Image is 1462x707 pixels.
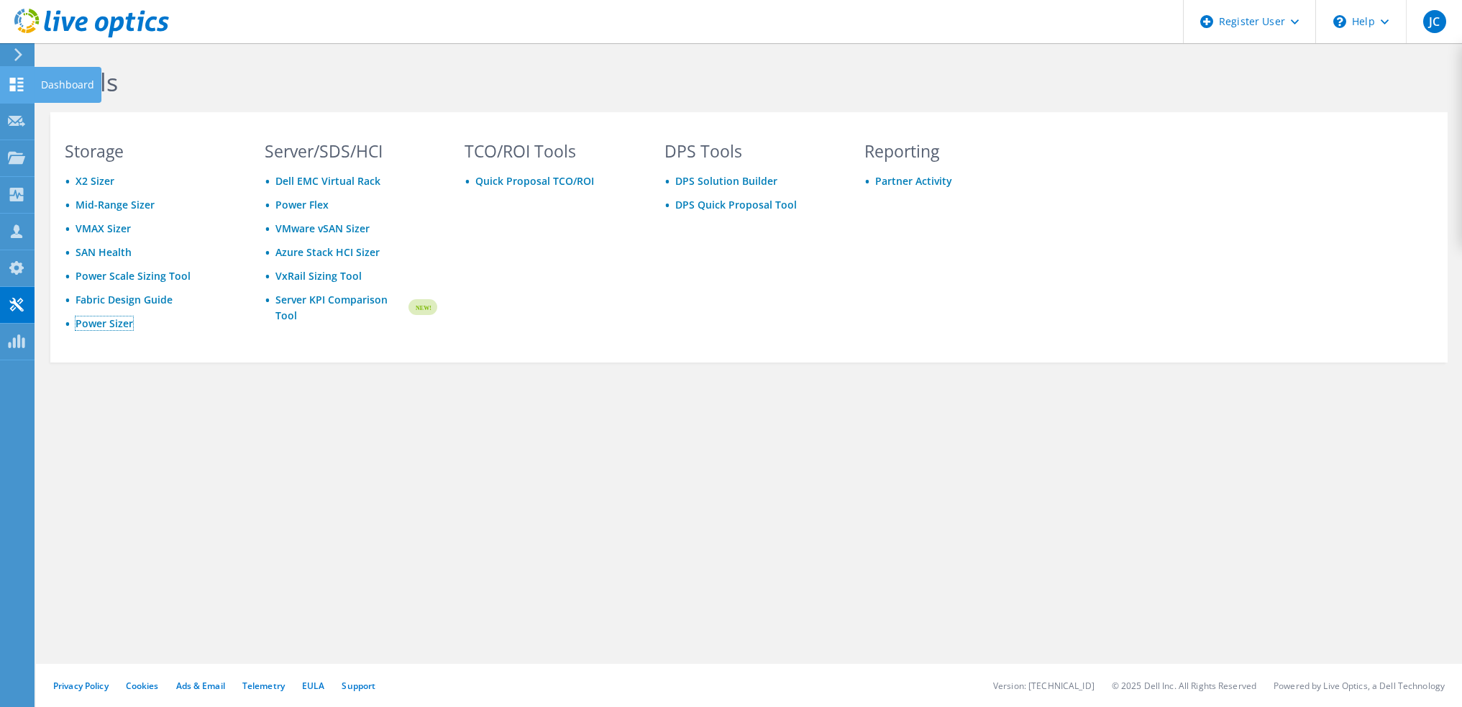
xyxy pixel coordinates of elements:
[242,680,285,692] a: Telemetry
[275,174,380,188] a: Dell EMC Virtual Rack
[275,292,406,324] a: Server KPI Comparison Tool
[1274,680,1445,692] li: Powered by Live Optics, a Dell Technology
[76,174,114,188] a: X2 Sizer
[993,680,1095,692] li: Version: [TECHNICAL_ID]
[176,680,225,692] a: Ads & Email
[76,293,173,306] a: Fabric Design Guide
[76,245,132,259] a: SAN Health
[1333,15,1346,28] svg: \n
[76,269,191,283] a: Power Scale Sizing Tool
[76,198,155,211] a: Mid-Range Sizer
[342,680,375,692] a: Support
[465,143,637,159] h3: TCO/ROI Tools
[275,198,329,211] a: Power Flex
[1112,680,1256,692] li: © 2025 Dell Inc. All Rights Reserved
[406,291,437,324] img: new-badge.svg
[302,680,324,692] a: EULA
[275,269,362,283] a: VxRail Sizing Tool
[65,143,237,159] h3: Storage
[76,316,133,330] a: Power Sizer
[1423,10,1446,33] span: JC
[875,174,952,188] a: Partner Activity
[675,198,797,211] a: DPS Quick Proposal Tool
[675,174,777,188] a: DPS Solution Builder
[58,67,1028,97] h1: Tools
[864,143,1037,159] h3: Reporting
[275,245,380,259] a: Azure Stack HCI Sizer
[126,680,159,692] a: Cookies
[76,222,131,235] a: VMAX Sizer
[475,174,594,188] a: Quick Proposal TCO/ROI
[34,67,101,103] div: Dashboard
[664,143,837,159] h3: DPS Tools
[53,680,109,692] a: Privacy Policy
[275,222,370,235] a: VMware vSAN Sizer
[265,143,437,159] h3: Server/SDS/HCI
